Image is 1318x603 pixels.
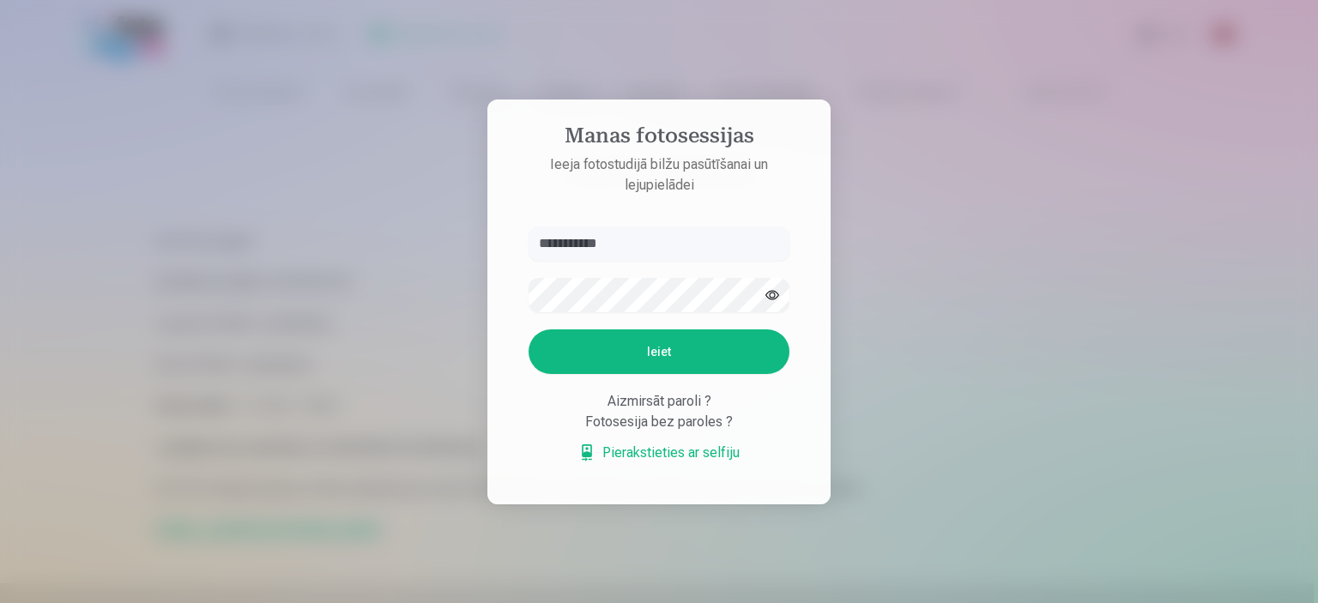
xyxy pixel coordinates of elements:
[511,124,807,154] h4: Manas fotosessijas
[529,391,789,412] div: Aizmirsāt paroli ?
[578,443,740,463] a: Pierakstieties ar selfiju
[529,329,789,374] button: Ieiet
[511,154,807,196] p: Ieeja fotostudijā bilžu pasūtīšanai un lejupielādei
[529,412,789,432] div: Fotosesija bez paroles ?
